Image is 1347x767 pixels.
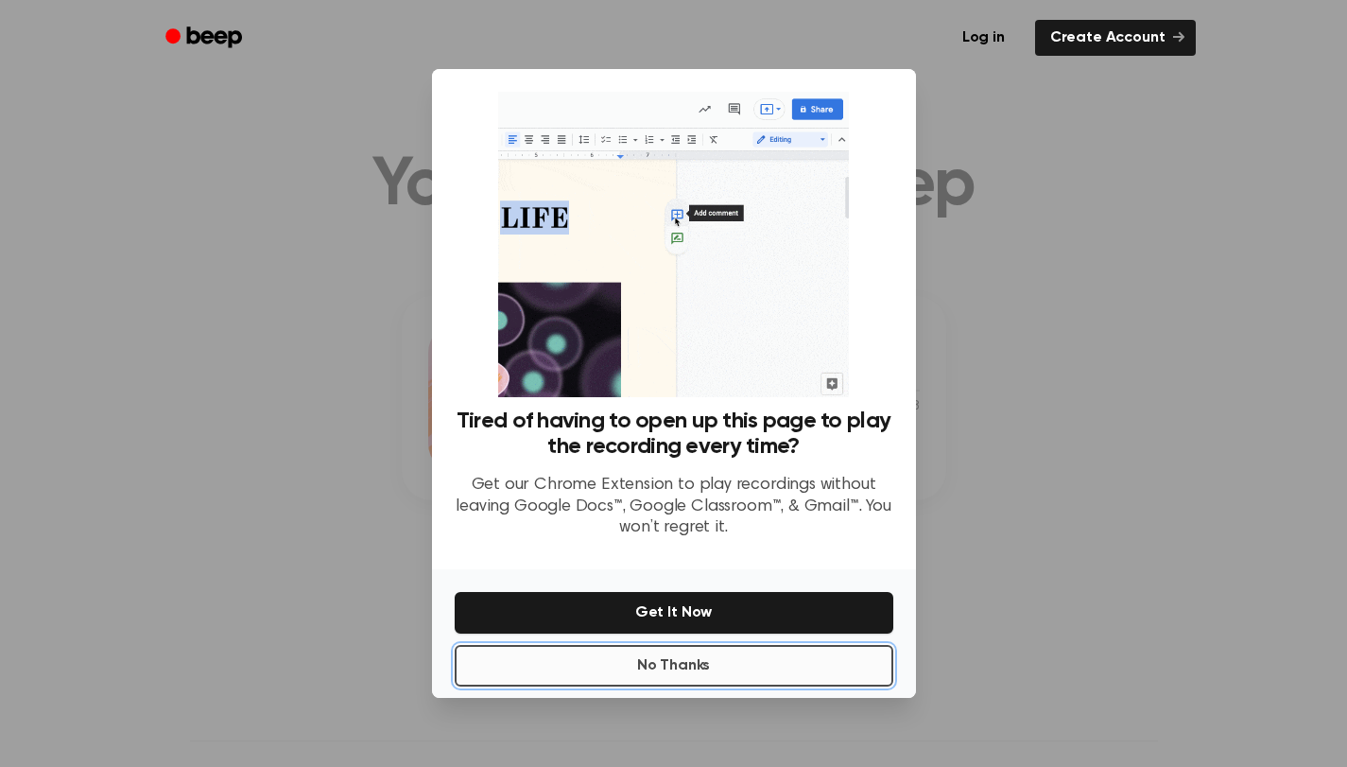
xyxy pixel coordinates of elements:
p: Get our Chrome Extension to play recordings without leaving Google Docs™, Google Classroom™, & Gm... [455,475,893,539]
button: Get It Now [455,592,893,634]
a: Create Account [1035,20,1196,56]
a: Log in [943,16,1024,60]
a: Beep [152,20,259,57]
h3: Tired of having to open up this page to play the recording every time? [455,409,893,460]
button: No Thanks [455,645,893,687]
img: Beep extension in action [498,92,849,397]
